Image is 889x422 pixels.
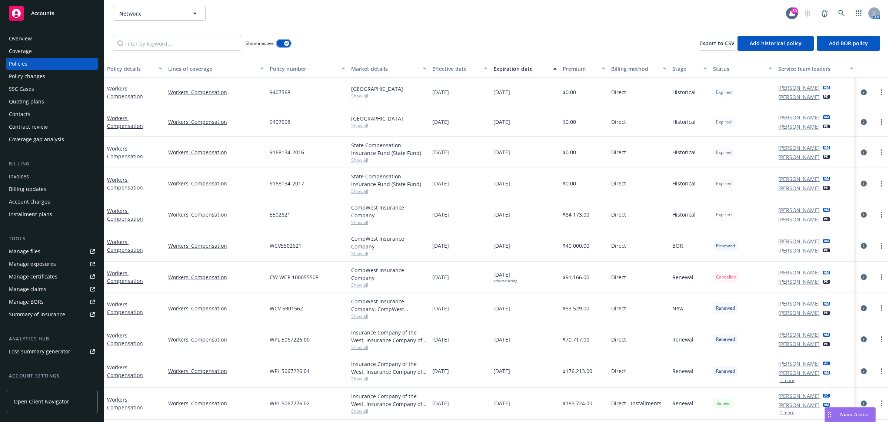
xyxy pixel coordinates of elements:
[9,258,56,270] div: Manage exposures
[432,242,449,250] span: [DATE]
[351,172,427,188] div: State Compensation Insurance Fund (State Fund)
[6,133,98,145] a: Coverage gap analysis
[6,121,98,133] a: Contract review
[270,336,310,343] span: WPL 5067226 00
[825,408,834,422] div: Drag to move
[168,118,264,126] a: Workers' Compensation
[113,6,206,21] button: Networx
[817,6,832,21] a: Report a Bug
[6,45,98,57] a: Coverage
[351,376,427,382] span: Show all
[611,65,658,73] div: Billing method
[107,207,143,222] a: Workers' Compensation
[563,211,589,218] span: $84,173.00
[9,108,30,120] div: Contacts
[750,40,802,47] span: Add historical policy
[9,196,50,208] div: Account charges
[104,60,165,78] button: Policy details
[716,180,732,187] span: Expired
[9,183,46,195] div: Billing updates
[107,301,143,316] a: Workers' Compensation
[859,148,868,157] a: circleInformation
[270,179,304,187] span: 9168134-2017
[778,401,820,409] a: [PERSON_NAME]
[611,399,662,407] span: Direct - Installments
[778,309,820,317] a: [PERSON_NAME]
[9,271,57,283] div: Manage certificates
[432,118,449,126] span: [DATE]
[6,58,98,70] a: Policies
[6,383,98,395] a: Service team
[168,242,264,250] a: Workers' Compensation
[107,270,143,284] a: Workers' Compensation
[877,399,886,408] a: more
[563,273,589,281] span: $91,166.00
[270,399,310,407] span: WPL 5067226 02
[432,88,449,96] span: [DATE]
[611,304,626,312] span: Direct
[611,179,626,187] span: Direct
[877,210,886,219] a: more
[493,88,510,96] span: [DATE]
[6,208,98,220] a: Installment plans
[859,367,868,376] a: circleInformation
[9,58,27,70] div: Policies
[493,211,510,218] span: [DATE]
[270,211,290,218] span: 5502621
[778,392,820,400] a: [PERSON_NAME]
[716,211,732,218] span: Expired
[672,179,696,187] span: Historical
[563,148,576,156] span: $0.00
[429,60,490,78] button: Effective date
[672,399,693,407] span: Renewal
[31,10,54,16] span: Accounts
[825,407,876,422] button: Nova Assist
[351,93,427,99] span: Show all
[9,133,64,145] div: Coverage gap analysis
[817,36,880,51] button: Add BOR policy
[6,160,98,168] div: Billing
[165,60,267,78] button: Lines of coverage
[672,336,693,343] span: Renewal
[859,399,868,408] a: circleInformation
[778,360,820,367] a: [PERSON_NAME]
[877,273,886,281] a: more
[737,36,814,51] button: Add historical policy
[168,399,264,407] a: Workers' Compensation
[351,250,427,257] span: Show all
[611,273,626,281] span: Direct
[107,65,154,73] div: Policy details
[270,304,303,312] span: WCV 5901562
[611,242,626,250] span: Direct
[672,273,693,281] span: Renewal
[351,122,427,129] span: Show all
[669,60,710,78] button: Stage
[716,243,735,249] span: Renewed
[778,175,820,183] a: [PERSON_NAME]
[168,88,264,96] a: Workers' Compensation
[351,115,427,122] div: [GEOGRAPHIC_DATA]
[351,313,427,319] span: Show all
[113,36,241,51] input: Filter by keyword...
[270,367,310,375] span: WPL 5067226 01
[877,118,886,126] a: more
[168,65,256,73] div: Lines of coverage
[270,273,319,281] span: CW WCP 100055508
[9,33,32,44] div: Overview
[107,332,143,347] a: Workers' Compensation
[611,211,626,218] span: Direct
[9,296,44,308] div: Manage BORs
[6,283,98,295] a: Manage claims
[9,121,48,133] div: Contract review
[859,179,868,188] a: circleInformation
[9,383,41,395] div: Service team
[778,300,820,307] a: [PERSON_NAME]
[270,65,337,73] div: Policy number
[351,219,427,225] span: Show all
[6,346,98,357] a: Loss summary generator
[432,367,449,375] span: [DATE]
[6,235,98,243] div: Tools
[778,331,820,339] a: [PERSON_NAME]
[716,305,735,311] span: Renewed
[6,108,98,120] a: Contacts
